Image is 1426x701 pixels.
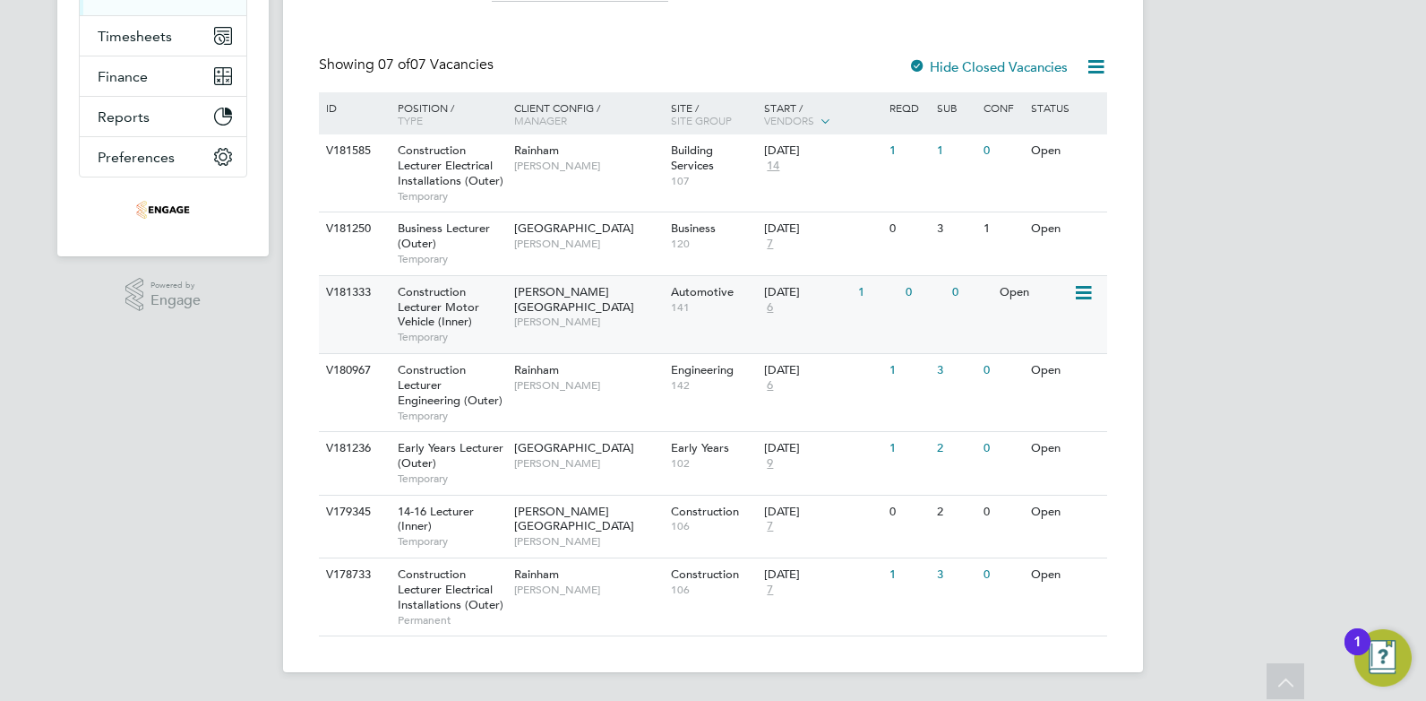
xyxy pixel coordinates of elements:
[398,143,503,188] span: Construction Lecturer Electrical Installations (Outer)
[932,92,979,123] div: Sub
[150,278,201,293] span: Powered by
[932,354,979,387] div: 3
[671,362,734,377] span: Engineering
[885,496,932,529] div: 0
[378,56,494,74] span: 07 Vacancies
[671,583,756,597] span: 106
[764,441,881,456] div: [DATE]
[671,143,714,173] span: Building Services
[514,440,634,455] span: [GEOGRAPHIC_DATA]
[98,68,148,85] span: Finance
[514,315,662,329] span: [PERSON_NAME]
[764,159,782,174] span: 14
[80,56,246,96] button: Finance
[932,496,979,529] div: 2
[666,92,760,135] div: Site /
[98,28,172,45] span: Timesheets
[1027,558,1104,592] div: Open
[764,363,881,378] div: [DATE]
[398,284,479,330] span: Construction Lecturer Motor Vehicle (Inner)
[764,285,849,300] div: [DATE]
[671,378,756,393] span: 142
[995,276,1073,309] div: Open
[979,354,1026,387] div: 0
[398,362,503,408] span: Construction Lecturer Engineering (Outer)
[98,108,150,125] span: Reports
[1353,642,1362,665] div: 1
[514,378,662,393] span: [PERSON_NAME]
[398,113,423,127] span: Type
[136,195,190,224] img: omniapeople-logo-retina.png
[322,432,384,465] div: V181236
[764,505,881,520] div: [DATE]
[764,583,776,598] span: 7
[384,92,510,135] div: Position /
[901,276,948,309] div: 0
[514,583,662,597] span: [PERSON_NAME]
[514,534,662,549] span: [PERSON_NAME]
[671,456,756,471] span: 102
[398,221,490,251] span: Business Lecturer (Outer)
[932,134,979,168] div: 1
[1027,432,1104,465] div: Open
[514,567,559,582] span: Rainham
[1027,92,1104,123] div: Status
[979,92,1026,123] div: Conf
[1027,134,1104,168] div: Open
[80,97,246,136] button: Reports
[514,284,634,315] span: [PERSON_NAME][GEOGRAPHIC_DATA]
[322,134,384,168] div: V181585
[398,440,503,471] span: Early Years Lecturer (Outer)
[398,189,505,203] span: Temporary
[150,293,201,308] span: Engage
[979,432,1026,465] div: 0
[319,56,497,74] div: Showing
[1027,496,1104,529] div: Open
[671,221,716,236] span: Business
[671,174,756,188] span: 107
[79,195,247,224] a: Go to home page
[671,567,739,582] span: Construction
[760,92,885,137] div: Start /
[885,212,932,246] div: 0
[398,567,503,612] span: Construction Lecturer Electrical Installations (Outer)
[510,92,666,135] div: Client Config /
[322,558,384,592] div: V178733
[322,276,384,309] div: V181333
[514,143,559,158] span: Rainham
[398,472,505,486] span: Temporary
[398,613,505,627] span: Permanent
[908,58,1068,75] label: Hide Closed Vacancies
[671,440,729,455] span: Early Years
[671,237,756,251] span: 120
[80,137,246,177] button: Preferences
[979,134,1026,168] div: 0
[671,300,756,315] span: 141
[854,276,900,309] div: 1
[885,354,932,387] div: 1
[514,456,662,471] span: [PERSON_NAME]
[932,558,979,592] div: 3
[125,278,202,312] a: Powered byEngage
[322,354,384,387] div: V180967
[514,237,662,251] span: [PERSON_NAME]
[948,276,994,309] div: 0
[764,519,776,534] span: 7
[671,519,756,533] span: 106
[1027,354,1104,387] div: Open
[671,113,732,127] span: Site Group
[1354,629,1412,687] button: Open Resource Center, 1 new notification
[979,212,1026,246] div: 1
[514,221,634,236] span: [GEOGRAPHIC_DATA]
[979,496,1026,529] div: 0
[764,237,776,252] span: 7
[1027,212,1104,246] div: Open
[979,558,1026,592] div: 0
[322,212,384,246] div: V181250
[885,134,932,168] div: 1
[398,252,505,266] span: Temporary
[514,362,559,377] span: Rainham
[514,113,567,127] span: Manager
[764,113,814,127] span: Vendors
[932,432,979,465] div: 2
